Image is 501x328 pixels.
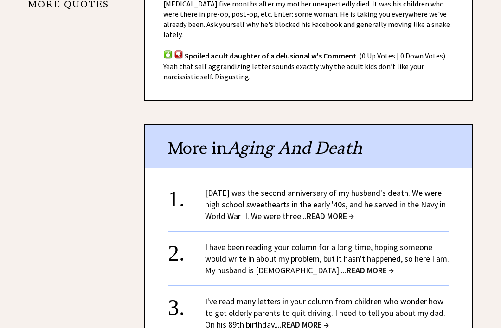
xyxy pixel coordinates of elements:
span: READ MORE → [347,265,394,276]
span: READ MORE → [307,211,354,221]
span: Aging And Death [227,137,362,158]
img: votdown.png [174,50,183,58]
div: 2. [168,241,205,258]
span: (0 Up Votes | 0 Down Votes) [359,51,445,61]
div: 1. [168,187,205,204]
img: votup.png [163,50,173,58]
span: Spoiled adult daughter of a delusional w's Comment [185,51,356,61]
span: Yeah that self aggrandizing letter sounds exactly why the adult kids don’t like your narcissistic... [163,62,424,81]
div: More in [145,125,472,168]
a: I have been reading your column for a long time, hoping someone would write in about my problem, ... [205,242,449,276]
a: [DATE] was the second anniversary of my husband's death. We were high school sweethearts in the e... [205,187,446,221]
div: 3. [168,296,205,313]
